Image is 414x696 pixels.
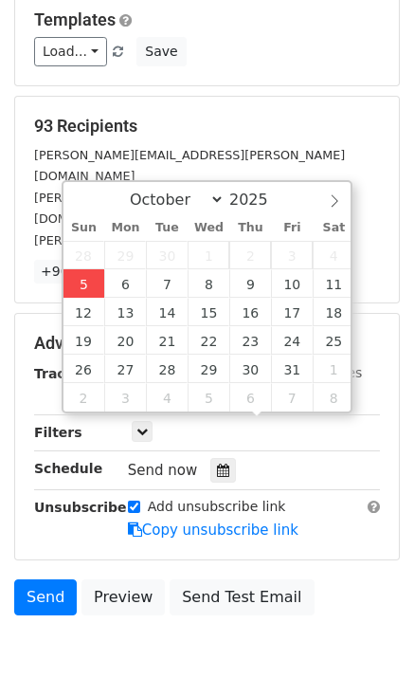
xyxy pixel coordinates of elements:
span: October 22, 2025 [188,326,229,355]
span: October 30, 2025 [229,355,271,383]
span: Sat [313,222,354,234]
span: October 24, 2025 [271,326,313,355]
span: Send now [128,462,198,479]
span: October 18, 2025 [313,298,354,326]
span: October 10, 2025 [271,269,313,298]
span: November 4, 2025 [146,383,188,412]
span: Sun [63,222,105,234]
span: October 28, 2025 [146,355,188,383]
span: November 1, 2025 [313,355,354,383]
a: Templates [34,9,116,29]
span: October 15, 2025 [188,298,229,326]
span: November 3, 2025 [104,383,146,412]
span: October 2, 2025 [229,241,271,269]
span: October 12, 2025 [63,298,105,326]
strong: Tracking [34,366,98,381]
span: October 1, 2025 [188,241,229,269]
span: November 2, 2025 [63,383,105,412]
span: Tue [146,222,188,234]
span: Mon [104,222,146,234]
span: Thu [229,222,271,234]
span: November 5, 2025 [188,383,229,412]
span: October 11, 2025 [313,269,354,298]
span: September 29, 2025 [104,241,146,269]
input: Year [225,191,293,209]
small: [PERSON_NAME][EMAIL_ADDRESS][PERSON_NAME][DOMAIN_NAME] [34,148,345,184]
label: Add unsubscribe link [148,497,286,517]
span: October 27, 2025 [104,355,146,383]
strong: Unsubscribe [34,500,127,515]
span: October 21, 2025 [146,326,188,355]
span: October 19, 2025 [63,326,105,355]
span: October 6, 2025 [104,269,146,298]
small: [PERSON_NAME][EMAIL_ADDRESS][PERSON_NAME][DOMAIN_NAME] [34,191,345,227]
a: Send [14,579,77,615]
span: November 6, 2025 [229,383,271,412]
div: Виджет чата [319,605,414,696]
span: Wed [188,222,229,234]
span: October 3, 2025 [271,241,313,269]
a: Copy unsubscribe link [128,522,298,539]
a: Load... [34,37,107,66]
span: October 17, 2025 [271,298,313,326]
span: September 28, 2025 [63,241,105,269]
span: October 9, 2025 [229,269,271,298]
strong: Schedule [34,461,102,476]
span: October 14, 2025 [146,298,188,326]
h5: Advanced [34,333,380,354]
a: Preview [81,579,165,615]
span: October 7, 2025 [146,269,188,298]
a: Send Test Email [170,579,314,615]
span: October 13, 2025 [104,298,146,326]
span: October 23, 2025 [229,326,271,355]
button: Save [136,37,186,66]
span: Fri [271,222,313,234]
span: September 30, 2025 [146,241,188,269]
span: October 26, 2025 [63,355,105,383]
span: October 31, 2025 [271,355,313,383]
span: October 4, 2025 [313,241,354,269]
span: October 5, 2025 [63,269,105,298]
span: November 8, 2025 [313,383,354,412]
span: October 16, 2025 [229,298,271,326]
strong: Filters [34,425,82,440]
h5: 93 Recipients [34,116,380,137]
iframe: Chat Widget [319,605,414,696]
span: October 20, 2025 [104,326,146,355]
span: October 25, 2025 [313,326,354,355]
span: October 8, 2025 [188,269,229,298]
a: +90 more [34,260,114,284]
span: November 7, 2025 [271,383,313,412]
small: [PERSON_NAME][EMAIL_ADDRESS][DOMAIN_NAME] [34,233,346,247]
span: October 29, 2025 [188,355,229,383]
